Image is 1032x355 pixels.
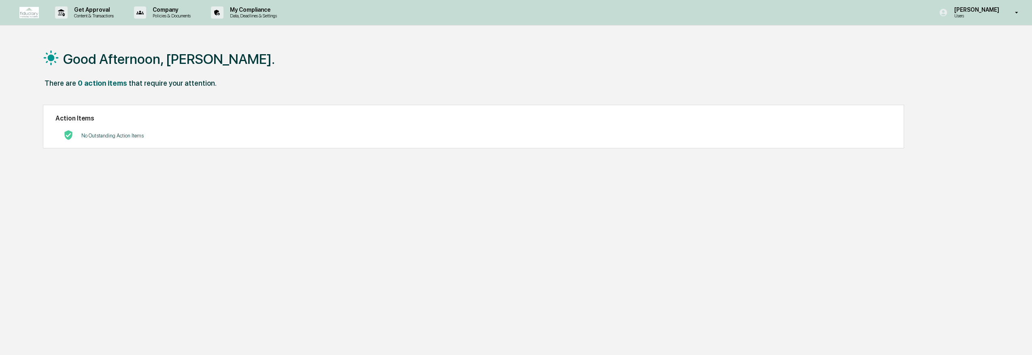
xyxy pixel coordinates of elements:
[146,6,195,13] p: Company
[81,133,144,139] p: No Outstanding Action Items
[146,13,195,19] p: Policies & Documents
[45,79,76,87] div: There are
[78,79,127,87] div: 0 action items
[223,6,281,13] p: My Compliance
[68,6,118,13] p: Get Approval
[129,79,217,87] div: that require your attention.
[223,13,281,19] p: Data, Deadlines & Settings
[948,6,1003,13] p: [PERSON_NAME]
[19,7,39,18] img: logo
[68,13,118,19] p: Content & Transactions
[55,114,892,122] h2: Action Items
[63,51,275,67] h1: Good Afternoon, [PERSON_NAME].
[64,130,73,140] img: No Actions logo
[948,13,1003,19] p: Users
